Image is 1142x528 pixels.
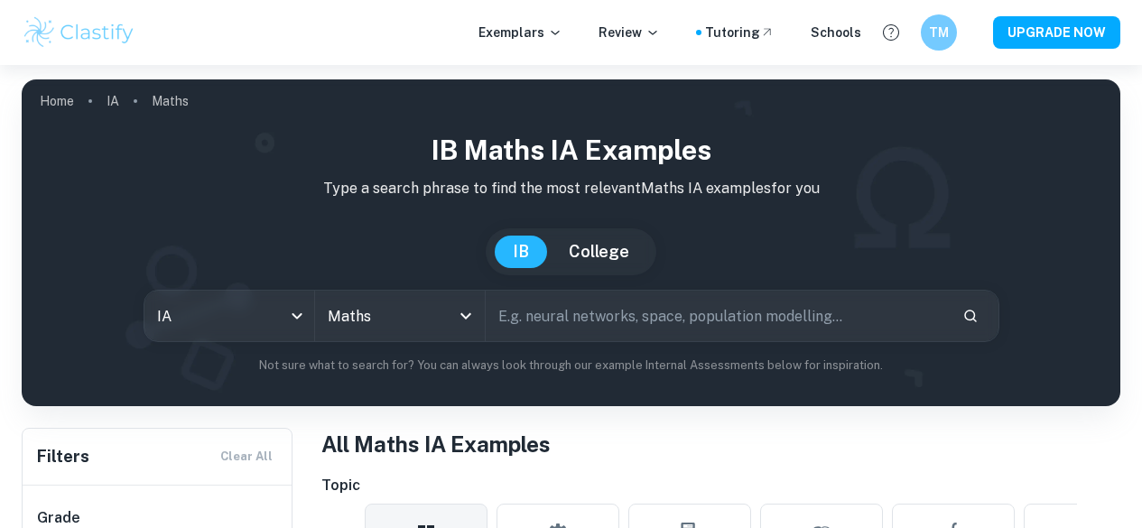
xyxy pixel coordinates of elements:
button: IB [495,236,547,268]
h1: IB Maths IA examples [36,130,1106,171]
h1: All Maths IA Examples [321,428,1120,460]
p: Not sure what to search for? You can always look through our example Internal Assessments below f... [36,357,1106,375]
button: UPGRADE NOW [993,16,1120,49]
div: IA [144,291,314,341]
a: Home [40,88,74,114]
img: Clastify logo [22,14,136,51]
p: Review [599,23,660,42]
a: Tutoring [705,23,775,42]
a: IA [107,88,119,114]
p: Exemplars [478,23,562,42]
h6: Topic [321,475,1120,496]
a: Schools [811,23,861,42]
h6: Filters [37,444,89,469]
p: Maths [152,91,189,111]
input: E.g. neural networks, space, population modelling... [486,291,948,341]
button: Help and Feedback [876,17,906,48]
button: Open [453,303,478,329]
p: Type a search phrase to find the most relevant Maths IA examples for you [36,178,1106,199]
button: College [551,236,647,268]
img: profile cover [22,79,1120,406]
button: Search [955,301,986,331]
button: TM [921,14,957,51]
h6: TM [929,23,950,42]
